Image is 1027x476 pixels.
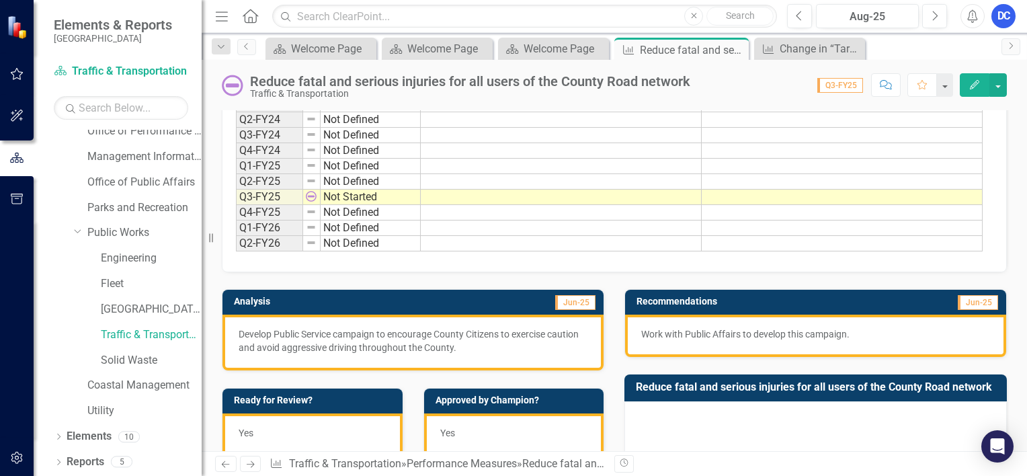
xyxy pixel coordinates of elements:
[67,429,112,444] a: Elements
[236,128,303,143] td: Q3-FY24
[407,40,489,57] div: Welcome Page
[501,40,606,57] a: Welcome Page
[821,9,914,25] div: Aug-25
[991,4,1016,28] button: DC
[641,327,990,341] p: Work with Public Affairs to develop this campaign.
[101,353,202,368] a: Solid Waste
[234,296,403,307] h3: Analysis
[306,160,317,171] img: 8DAGhfEEPCf229AAAAAElFTkSuQmCC
[306,191,317,202] img: YwCoPmhBfTUHWhYOt0SBnpui7eSy2rchle+gBbUcaFVwuFXW3+UX7QYZYvPsz0Ojj49Q0goOtwYFertF23vanute96QFNR6uk...
[524,40,606,57] div: Welcome Page
[306,175,317,186] img: 8DAGhfEEPCf229AAAAAElFTkSuQmCC
[101,302,202,317] a: [GEOGRAPHIC_DATA]
[236,221,303,236] td: Q1-FY26
[236,174,303,190] td: Q2-FY25
[236,159,303,174] td: Q1-FY25
[306,145,317,155] img: 8DAGhfEEPCf229AAAAAElFTkSuQmCC
[54,33,172,44] small: [GEOGRAPHIC_DATA]
[321,143,421,159] td: Not Defined
[101,276,202,292] a: Fleet
[270,457,604,472] div: » »
[522,457,870,470] div: Reduce fatal and serious injuries for all users of the County Road network
[726,10,755,21] span: Search
[321,205,421,221] td: Not Defined
[234,395,396,405] h3: Ready for Review?
[87,124,202,139] a: Office of Performance & Transparency
[101,251,202,266] a: Engineering
[239,428,253,438] span: Yes
[289,457,401,470] a: Traffic & Transportation
[236,143,303,159] td: Q4-FY24
[306,206,317,217] img: 8DAGhfEEPCf229AAAAAElFTkSuQmCC
[706,7,774,26] button: Search
[222,75,243,96] img: Not Started
[321,236,421,251] td: Not Defined
[101,327,202,343] a: Traffic & Transportation
[636,381,1000,393] h3: Reduce fatal and serious injuries for all users of the County Road network
[236,112,303,128] td: Q2-FY24
[640,42,745,58] div: Reduce fatal and serious injuries for all users of the County Road network
[250,74,690,89] div: Reduce fatal and serious injuries for all users of the County Road network
[636,296,876,307] h3: Recommendations
[87,378,202,393] a: Coastal Management
[321,174,421,190] td: Not Defined
[321,112,421,128] td: Not Defined
[385,40,489,57] a: Welcome Page
[291,40,373,57] div: Welcome Page
[272,5,777,28] input: Search ClearPoint...
[436,395,598,405] h3: Approved by Champion?
[757,40,862,57] a: Change in “Target Zero” crash rating
[306,129,317,140] img: 8DAGhfEEPCf229AAAAAElFTkSuQmCC
[54,96,188,120] input: Search Below...
[7,15,30,38] img: ClearPoint Strategy
[958,295,998,310] span: Jun-25
[87,149,202,165] a: Management Information Systems
[817,78,863,93] span: Q3-FY25
[87,175,202,190] a: Office of Public Affairs
[87,200,202,216] a: Parks and Recreation
[321,128,421,143] td: Not Defined
[780,40,862,57] div: Change in “Target Zero” crash rating
[440,428,455,438] span: Yes
[321,221,421,236] td: Not Defined
[236,236,303,251] td: Q2-FY26
[118,431,140,442] div: 10
[816,4,919,28] button: Aug-25
[981,430,1014,463] div: Open Intercom Messenger
[306,114,317,124] img: 8DAGhfEEPCf229AAAAAElFTkSuQmCC
[239,327,587,354] p: Develop Public Service campaign to encourage County Citizens to exercise caution and avoid aggres...
[321,159,421,174] td: Not Defined
[306,237,317,248] img: 8DAGhfEEPCf229AAAAAElFTkSuQmCC
[250,89,690,99] div: Traffic & Transportation
[54,64,188,79] a: Traffic & Transportation
[87,403,202,419] a: Utility
[269,40,373,57] a: Welcome Page
[111,457,132,468] div: 5
[306,222,317,233] img: 8DAGhfEEPCf229AAAAAElFTkSuQmCC
[67,454,104,470] a: Reports
[54,17,172,33] span: Elements & Reports
[236,205,303,221] td: Q4-FY25
[407,457,517,470] a: Performance Measures
[236,190,303,205] td: Q3-FY25
[321,190,421,205] td: Not Started
[555,295,595,310] span: Jun-25
[87,225,202,241] a: Public Works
